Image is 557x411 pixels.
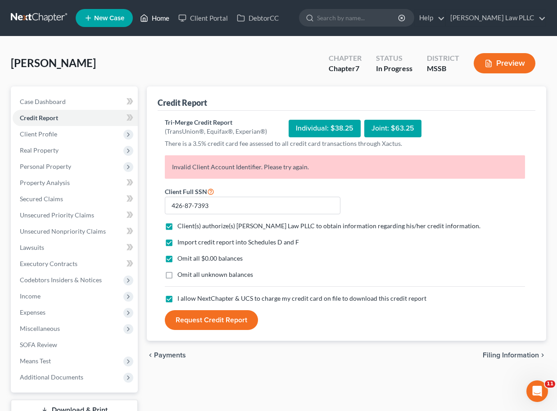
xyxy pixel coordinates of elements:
p: There is a 3.5% credit card fee assessed to all credit card transactions through Xactus. [165,139,525,148]
span: 11 [545,380,555,388]
textarea: Message… [8,276,172,291]
a: Secured Claims [13,191,138,207]
button: Preview [474,53,535,73]
div: Chapter [329,53,362,63]
a: [PERSON_NAME] Law PLLC [446,10,546,26]
img: Profile image for Operator [26,5,40,19]
span: Client Full SSN [165,188,207,195]
button: go back [6,4,23,21]
a: Help [415,10,445,26]
input: XXX-XX-XXXX [165,197,340,215]
span: Import credit report into Schedules D and F [177,238,299,246]
span: Personal Property [20,163,71,170]
span: Property Analysis [20,179,70,186]
button: Home [141,4,158,21]
span: Income [20,292,41,300]
a: Credit Report [13,110,138,126]
span: Filing Information [483,352,539,359]
div: Credit Report [158,97,207,108]
a: SOFA Review [13,337,138,353]
span: Payments [154,352,186,359]
span: Lawsuits [20,244,44,251]
div: MSSB [427,63,459,74]
a: Unsecured Priority Claims [13,207,138,223]
span: Miscellaneous [20,325,60,332]
span: Expenses [20,308,45,316]
span: Case Dashboard [20,98,66,105]
a: Property Analysis [13,175,138,191]
div: Individual: $38.25 [289,120,361,137]
div: District [427,53,459,63]
div: Chapter [329,63,362,74]
a: Case Dashboard [13,94,138,110]
span: 7 [355,64,359,72]
i: chevron_right [539,352,546,359]
span: Real Property [20,146,59,154]
span: New Case [94,15,124,22]
a: Client Portal [174,10,232,26]
a: Executory Contracts [13,256,138,272]
span: Omit all $0.00 balances [177,254,243,262]
span: Client Profile [20,130,57,138]
a: Lawsuits [13,239,138,256]
iframe: Intercom live chat [526,380,548,402]
span: Client(s) authorize(s) [PERSON_NAME] Law PLLC to obtain information regarding his/her credit info... [177,222,480,230]
span: Omit all unknown balances [177,271,253,278]
button: Send a message… [154,291,169,306]
span: Unsecured Nonpriority Claims [20,227,106,235]
span: [PERSON_NAME] [11,56,96,69]
div: (TransUnion®, Equifax®, Experian®) [165,127,267,136]
span: Means Test [20,357,51,365]
a: Unsecured Nonpriority Claims [13,223,138,239]
span: SOFA Review [20,341,57,348]
span: Codebtors Insiders & Notices [20,276,102,284]
p: The team can also help [44,11,112,20]
input: Search by name... [317,9,399,26]
button: chevron_left Payments [147,352,186,359]
span: Secured Claims [20,195,63,203]
i: chevron_left [147,352,154,359]
span: Credit Report [20,114,58,122]
span: I allow NextChapter & UCS to charge my credit card on file to download this credit report [177,294,426,302]
div: Tri-Merge Credit Report [165,118,267,127]
a: DebtorCC [232,10,283,26]
button: Filing Information chevron_right [483,352,546,359]
h1: Operator [44,5,76,11]
span: Executory Contracts [20,260,77,267]
div: Joint: $63.25 [364,120,421,137]
span: Additional Documents [20,373,83,381]
span: Unsecured Priority Claims [20,211,94,219]
p: Invalid Client Account Identifier. Please try again. [165,155,525,179]
a: Home [136,10,174,26]
div: Close [158,4,174,20]
button: Request Credit Report [165,310,258,330]
button: Emoji picker [14,295,21,302]
div: Status [376,53,412,63]
div: In Progress [376,63,412,74]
